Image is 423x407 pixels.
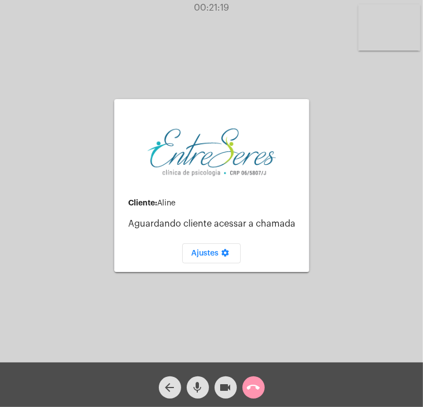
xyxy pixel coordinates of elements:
[148,127,276,178] img: aa27006a-a7e4-c883-abf8-315c10fe6841.png
[182,243,241,263] button: Ajustes
[218,248,232,262] mat-icon: settings
[194,3,229,12] span: 00:21:19
[219,381,232,394] mat-icon: videocam
[163,381,177,394] mat-icon: arrow_back
[129,219,300,229] p: Aguardando cliente acessar a chamada
[191,249,232,257] span: Ajustes
[129,199,300,208] div: Aline
[129,199,158,207] strong: Cliente:
[247,381,260,394] mat-icon: call_end
[191,381,205,394] mat-icon: mic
